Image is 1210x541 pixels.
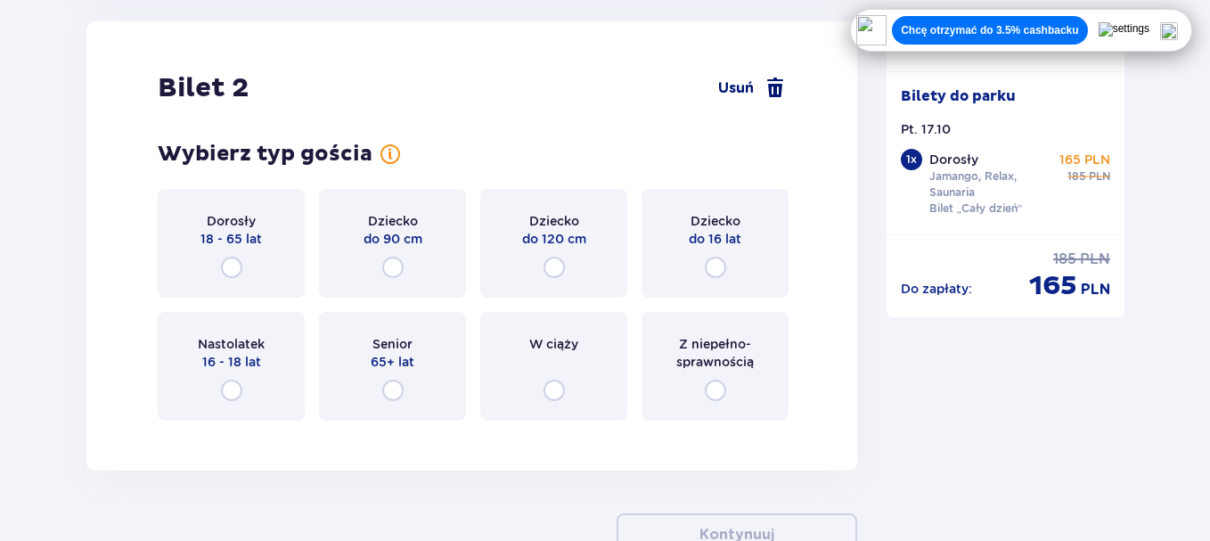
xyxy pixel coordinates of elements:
[658,335,773,371] p: Z niepełno­sprawnością
[901,149,922,170] div: 1 x
[522,230,586,248] p: do 120 cm
[691,212,740,230] p: Dziecko
[901,120,951,138] p: Pt. 17.10
[371,353,414,371] p: 65+ lat
[929,151,978,168] p: Dorosły
[718,78,786,99] a: Usuń
[200,230,262,248] p: 18 - 65 lat
[529,212,579,230] p: Dziecko
[1067,168,1085,184] p: 185
[901,280,972,298] p: Do zapłaty :
[1029,269,1077,303] p: 165
[1089,168,1110,184] p: PLN
[1059,151,1110,168] p: 165 PLN
[198,335,265,353] p: Nastolatek
[158,141,372,168] p: Wybierz typ gościa
[364,230,422,248] p: do 90 cm
[929,168,1052,201] p: Jamango, Relax, Saunaria
[718,78,754,98] span: Usuń
[202,353,261,371] p: 16 - 18 lat
[158,71,249,105] p: Bilet 2
[368,212,418,230] p: Dziecko
[1081,280,1110,299] p: PLN
[901,86,1016,106] p: Bilety do parku
[929,201,1023,217] p: Bilet „Cały dzień”
[689,230,741,248] p: do 16 lat
[372,335,413,353] p: Senior
[1080,250,1110,269] p: PLN
[529,335,578,353] p: W ciąży
[207,212,256,230] p: Dorosły
[1053,250,1076,269] p: 185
